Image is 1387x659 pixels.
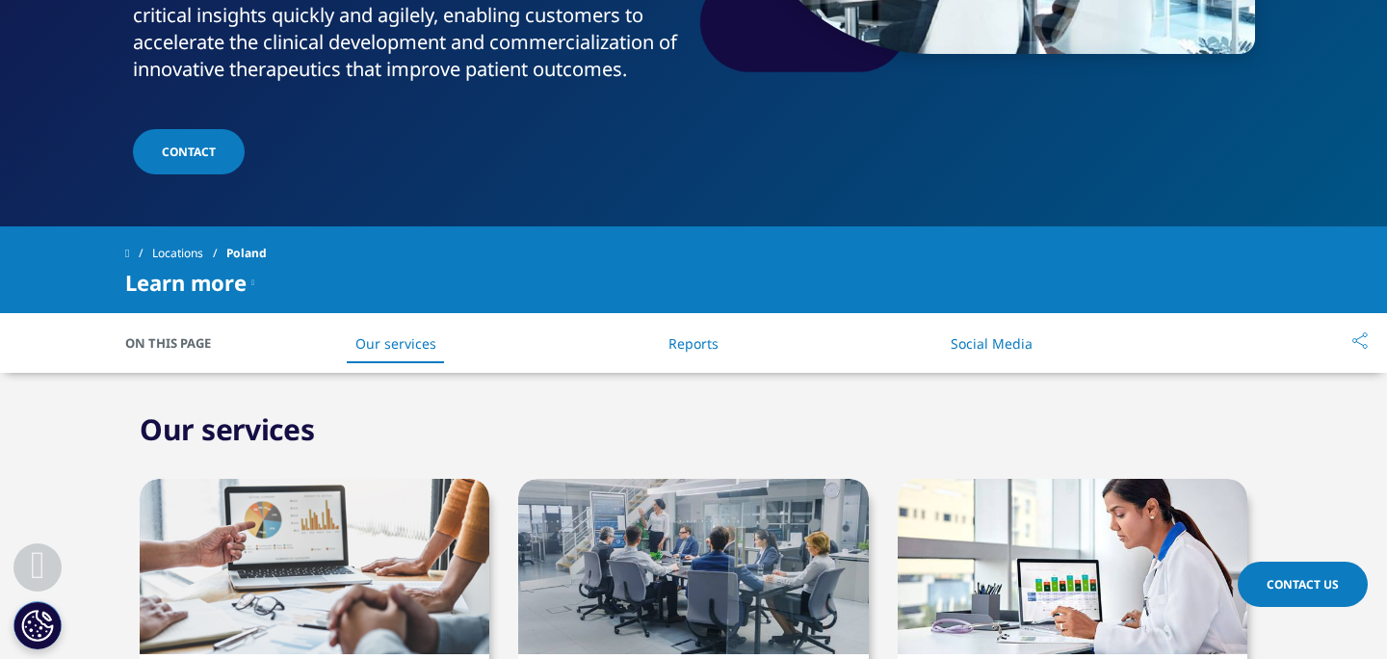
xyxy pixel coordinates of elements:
span: On This Page [125,333,231,353]
button: Cookie Settings [13,601,62,649]
font: CONTACT [162,144,216,160]
a: Social Media [951,334,1033,353]
a: Reports [668,334,719,353]
span: Contact Us [1267,576,1339,593]
a: Our services [355,334,436,353]
font: Our services [140,409,314,449]
font: Poland [226,245,267,261]
a: CONTACT [133,129,245,174]
a: Locations [152,236,226,271]
font: Learn more [125,268,247,297]
a: Contact Us [1238,562,1368,607]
